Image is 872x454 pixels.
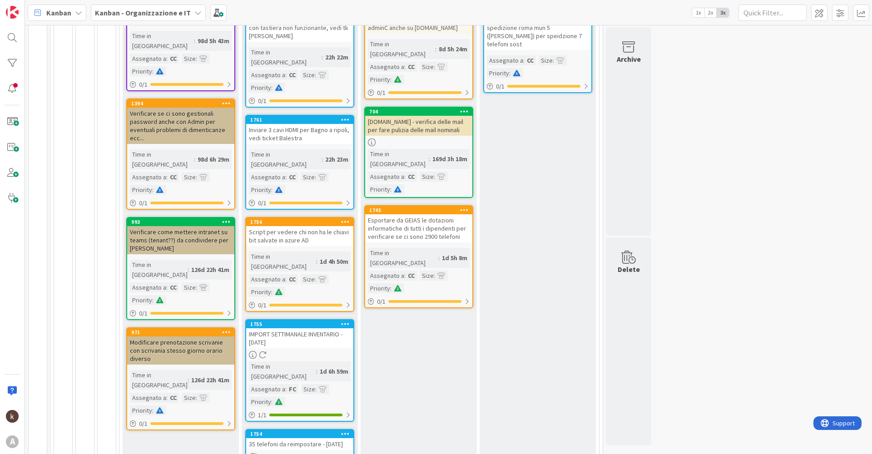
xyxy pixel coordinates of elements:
[365,206,472,242] div: 1745Esportare da GEIAS le dotazioni informatiche di tutti i dipendenti per verificare se ci sono ...
[127,226,234,254] div: Verificare come mettere intranet su teams (tenant??) da condividere per [PERSON_NAME]
[194,154,195,164] span: :
[126,327,235,430] a: 971Modificare prenotazione scrivanie con scrivania stesso giorno orario diversoTime in [GEOGRAPHI...
[196,282,197,292] span: :
[130,66,152,76] div: Priority
[368,283,390,293] div: Priority
[127,108,234,144] div: Verificare se ci sono gestionali password anche con Admin per eventuali problemi di dimenticanze ...
[246,226,353,246] div: Script per vedere chi non ha le chiavi bit salvate in azure AD
[249,185,271,195] div: Priority
[317,366,351,376] div: 1d 6h 59m
[496,82,505,91] span: 0 / 1
[249,397,271,407] div: Priority
[139,198,148,208] span: 0 / 1
[365,206,472,214] div: 1745
[246,95,353,107] div: 0/1
[130,149,194,169] div: Time in [GEOGRAPHIC_DATA]
[130,370,188,390] div: Time in [GEOGRAPHIC_DATA]
[95,8,191,17] b: Kanban - Organizzazione e IT
[438,253,440,263] span: :
[246,328,353,348] div: IMPORT SETTIMANALE INVENTARIO - [DATE]
[130,282,166,292] div: Assegnato a
[316,257,317,266] span: :
[509,68,510,78] span: :
[406,62,417,72] div: CC
[365,108,472,116] div: 704
[487,68,509,78] div: Priority
[523,55,525,65] span: :
[390,184,391,194] span: :
[368,248,438,268] div: Time in [GEOGRAPHIC_DATA]
[130,393,166,403] div: Assegnato a
[188,375,189,385] span: :
[404,271,406,281] span: :
[182,282,196,292] div: Size
[704,8,717,17] span: 2x
[152,295,154,305] span: :
[249,361,316,381] div: Time in [GEOGRAPHIC_DATA]
[285,172,287,182] span: :
[245,319,354,422] a: 1755IMPORT SETTIMANALE INVENTARIO - [DATE]Time in [GEOGRAPHIC_DATA]:1d 6h 59mAssegnato a:FCSize:P...
[271,397,272,407] span: :
[301,172,315,182] div: Size
[317,257,351,266] div: 1d 4h 50m
[126,99,235,210] a: 1394Verificare se ci sono gestionali password anche con Admin per eventuali problemi di dimentica...
[126,217,235,320] a: 993Verificare come mettere intranet su teams (tenant??) da condividere per [PERSON_NAME]Time in [...
[287,172,298,182] div: CC
[182,54,196,64] div: Size
[287,70,298,80] div: CC
[188,265,189,275] span: :
[196,172,197,182] span: :
[420,62,434,72] div: Size
[404,172,406,182] span: :
[258,301,267,310] span: 0 / 1
[316,366,317,376] span: :
[365,296,472,307] div: 0/1
[390,74,391,84] span: :
[182,172,196,182] div: Size
[365,87,472,99] div: 0/1
[285,274,287,284] span: :
[404,62,406,72] span: :
[246,438,353,450] div: 35 telefoni da reimpostare - [DATE]
[258,410,267,420] span: 1 / 1
[131,329,234,336] div: 971
[139,309,148,318] span: 0 / 1
[126,5,235,91] a: Valutare come sistemare il rackTime in [GEOGRAPHIC_DATA]:98d 5h 43mAssegnato a:CCSize:Priority:0/1
[301,274,315,284] div: Size
[322,154,323,164] span: :
[127,308,234,319] div: 0/1
[166,172,168,182] span: :
[301,384,315,394] div: Size
[246,218,353,246] div: 1756Script per vedere chi non ha le chiavi bit salvate in azure AD
[166,54,168,64] span: :
[127,418,234,429] div: 0/1
[6,410,19,423] img: kh
[435,44,436,54] span: :
[249,252,316,271] div: Time in [GEOGRAPHIC_DATA]
[406,172,417,182] div: CC
[194,36,195,46] span: :
[130,260,188,280] div: Time in [GEOGRAPHIC_DATA]
[365,116,472,136] div: [DOMAIN_NAME] - verifica delle mail per fare pulizia delle mail nominali
[130,295,152,305] div: Priority
[487,55,523,65] div: Assegnato a
[130,172,166,182] div: Assegnato a
[285,70,287,80] span: :
[315,70,316,80] span: :
[250,219,353,225] div: 1756
[250,431,353,437] div: 1754
[368,184,390,194] div: Priority
[249,172,285,182] div: Assegnato a
[249,83,271,93] div: Priority
[130,405,152,415] div: Priority
[322,52,323,62] span: :
[369,207,472,213] div: 1745
[368,172,404,182] div: Assegnato a
[258,198,267,208] span: 0 / 1
[271,287,272,297] span: :
[6,6,19,19] img: Visit kanbanzone.com
[139,419,148,429] span: 0 / 1
[168,54,179,64] div: CC
[152,185,154,195] span: :
[246,430,353,450] div: 175435 telefoni da reimpostare - [DATE]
